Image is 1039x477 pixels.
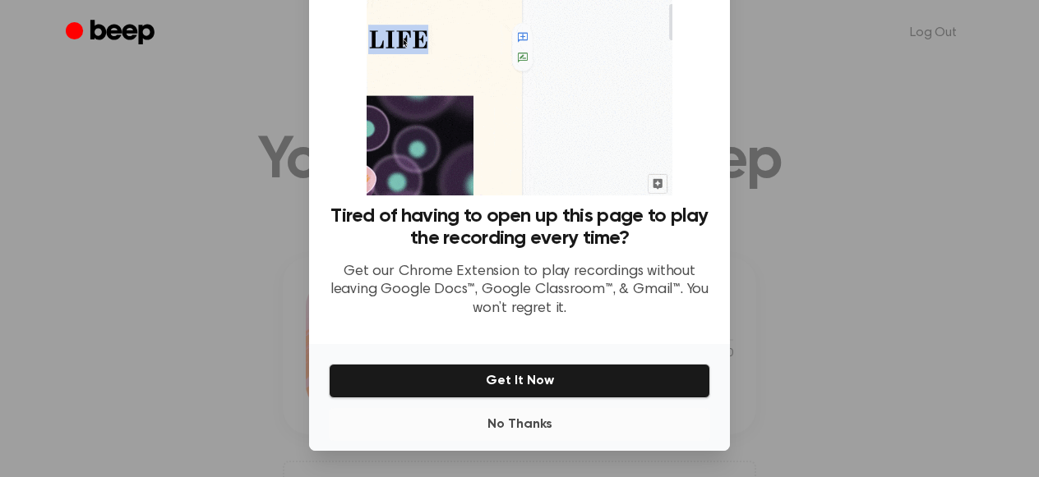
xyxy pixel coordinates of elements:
[329,364,710,398] button: Get It Now
[329,205,710,250] h3: Tired of having to open up this page to play the recording every time?
[329,408,710,441] button: No Thanks
[894,13,973,53] a: Log Out
[329,263,710,319] p: Get our Chrome Extension to play recordings without leaving Google Docs™, Google Classroom™, & Gm...
[66,17,159,49] a: Beep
